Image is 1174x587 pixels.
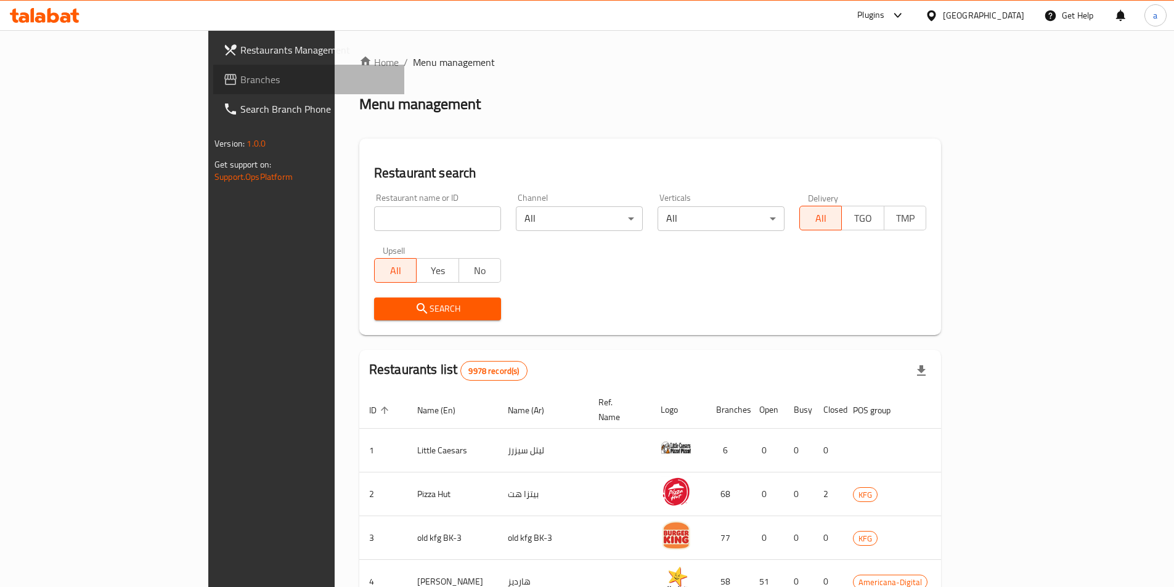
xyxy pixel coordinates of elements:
[706,391,749,429] th: Branches
[784,391,813,429] th: Busy
[1153,9,1157,22] span: a
[383,246,406,254] label: Upsell
[460,361,527,381] div: Total records count
[749,516,784,560] td: 0
[213,35,404,65] a: Restaurants Management
[461,365,526,377] span: 9978 record(s)
[841,206,884,230] button: TGO
[369,360,528,381] h2: Restaurants list
[808,193,839,202] label: Delivery
[784,429,813,472] td: 0
[813,516,843,560] td: 0
[380,262,412,280] span: All
[247,136,266,152] span: 1.0.0
[889,209,921,227] span: TMP
[498,429,589,472] td: ليتل سيزرز
[799,206,842,230] button: All
[813,391,843,429] th: Closed
[464,262,496,280] span: No
[813,429,843,472] td: 0
[661,432,691,463] img: Little Caesars
[847,209,879,227] span: TGO
[214,136,245,152] span: Version:
[374,258,417,283] button: All
[508,403,560,418] span: Name (Ar)
[907,356,936,386] div: Export file
[706,472,749,516] td: 68
[374,206,501,231] input: Search for restaurant name or ID..
[805,209,837,227] span: All
[369,403,393,418] span: ID
[359,94,481,114] h2: Menu management
[240,43,394,57] span: Restaurants Management
[857,8,884,23] div: Plugins
[404,55,408,70] li: /
[749,472,784,516] td: 0
[417,403,471,418] span: Name (En)
[214,169,293,185] a: Support.OpsPlatform
[853,403,907,418] span: POS group
[661,476,691,507] img: Pizza Hut
[407,429,498,472] td: Little Caesars
[407,472,498,516] td: Pizza Hut
[516,206,643,231] div: All
[784,516,813,560] td: 0
[416,258,459,283] button: Yes
[240,72,394,87] span: Branches
[240,102,394,116] span: Search Branch Phone
[407,516,498,560] td: old kfg BK-3
[413,55,495,70] span: Menu management
[374,298,501,320] button: Search
[884,206,926,230] button: TMP
[661,520,691,551] img: old kfg BK-3
[854,488,877,502] span: KFG
[214,156,271,172] span: Get support on:
[784,472,813,516] td: 0
[598,395,636,424] span: Ref. Name
[706,516,749,560] td: 77
[422,262,454,280] span: Yes
[813,472,843,516] td: 2
[498,516,589,560] td: old kfg BK-3
[459,258,501,283] button: No
[651,391,706,429] th: Logo
[498,472,589,516] td: بيتزا هت
[658,206,785,231] div: All
[374,164,926,182] h2: Restaurant search
[359,55,941,70] nav: breadcrumb
[213,94,404,124] a: Search Branch Phone
[749,391,784,429] th: Open
[706,429,749,472] td: 6
[943,9,1024,22] div: [GEOGRAPHIC_DATA]
[213,65,404,94] a: Branches
[749,429,784,472] td: 0
[854,532,877,546] span: KFG
[384,301,491,317] span: Search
